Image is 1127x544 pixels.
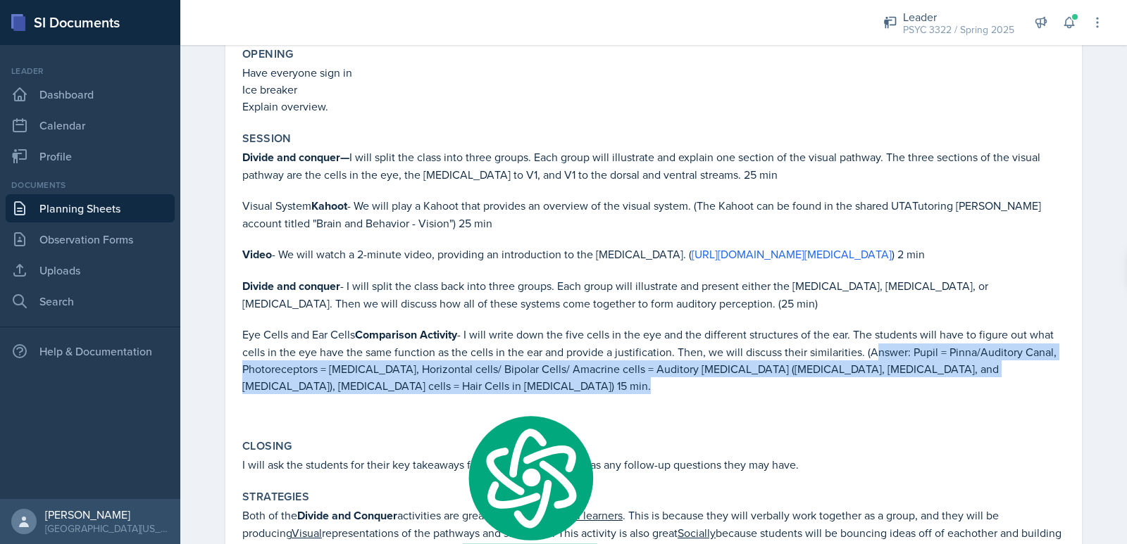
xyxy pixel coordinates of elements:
[903,8,1014,25] div: Leader
[463,412,597,543] img: logo.svg
[242,98,1065,115] p: Explain overview.
[242,277,1065,312] p: - I will split the class back into three groups. Each group will illustrate and present either th...
[242,197,1065,232] p: Visual System - We will play a Kahoot that provides an overview of the visual system. (The Kahoot...
[6,80,175,108] a: Dashboard
[297,507,397,524] strong: Divide and Conquer
[242,246,272,262] strong: Video
[6,65,175,77] div: Leader
[6,337,175,365] div: Help & Documentation
[242,326,1065,394] p: Eye Cells and Ear Cells - I will write down the five cells in the eye and the different structure...
[692,246,892,262] a: [URL][DOMAIN_NAME][MEDICAL_DATA]
[292,525,322,540] u: Visual
[242,132,292,146] label: Session
[6,179,175,191] div: Documents
[6,287,175,315] a: Search
[6,142,175,170] a: Profile
[242,149,349,165] strong: Divide and conquer—
[903,23,1014,37] div: PSYC 3322 / Spring 2025
[242,439,292,453] label: Closing
[45,507,169,521] div: [PERSON_NAME]
[6,225,175,253] a: Observation Forms
[242,456,1065,473] p: I will ask the students for their key takeaways from the session, as well as any follow-up questi...
[6,256,175,284] a: Uploads
[242,148,1065,183] p: I will split the class into three groups. Each group will illustrate and explain one section of t...
[355,327,457,343] strong: Comparison Activity
[45,521,169,536] div: [GEOGRAPHIC_DATA][US_STATE]
[242,246,1065,263] p: - We will watch a 2-minute video, providing an introduction to the [MEDICAL_DATA]. ( ) 2 min
[242,81,1065,98] p: Ice breaker
[6,111,175,139] a: Calendar
[242,64,1065,81] p: Have everyone sign in
[678,525,716,540] u: Socially
[6,194,175,222] a: Planning Sheets
[311,198,347,214] strong: Kahoot
[242,47,294,61] label: Opening
[242,278,340,294] strong: Divide and conquer
[242,490,309,504] label: Strategies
